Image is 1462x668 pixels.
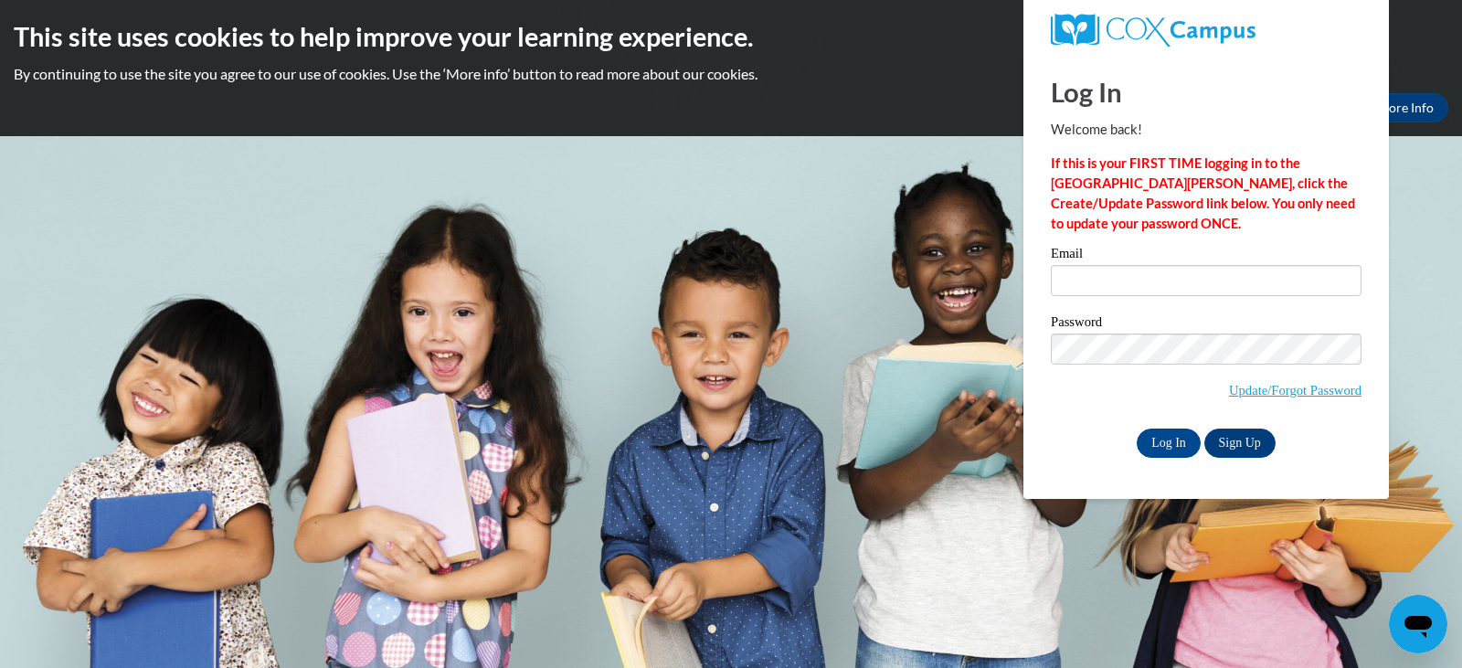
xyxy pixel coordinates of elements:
p: By continuing to use the site you agree to our use of cookies. Use the ‘More info’ button to read... [14,64,1448,84]
h2: This site uses cookies to help improve your learning experience. [14,18,1448,55]
label: Password [1051,315,1361,334]
a: Sign Up [1204,429,1276,458]
input: Log In [1137,429,1201,458]
p: Welcome back! [1051,120,1361,140]
iframe: Button to launch messaging window [1389,595,1447,653]
a: More Info [1362,93,1448,122]
label: Email [1051,247,1361,265]
strong: If this is your FIRST TIME logging in to the [GEOGRAPHIC_DATA][PERSON_NAME], click the Create/Upd... [1051,155,1355,231]
a: Update/Forgot Password [1229,383,1361,398]
a: COX Campus [1051,14,1361,47]
h1: Log In [1051,73,1361,111]
img: COX Campus [1051,14,1255,47]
